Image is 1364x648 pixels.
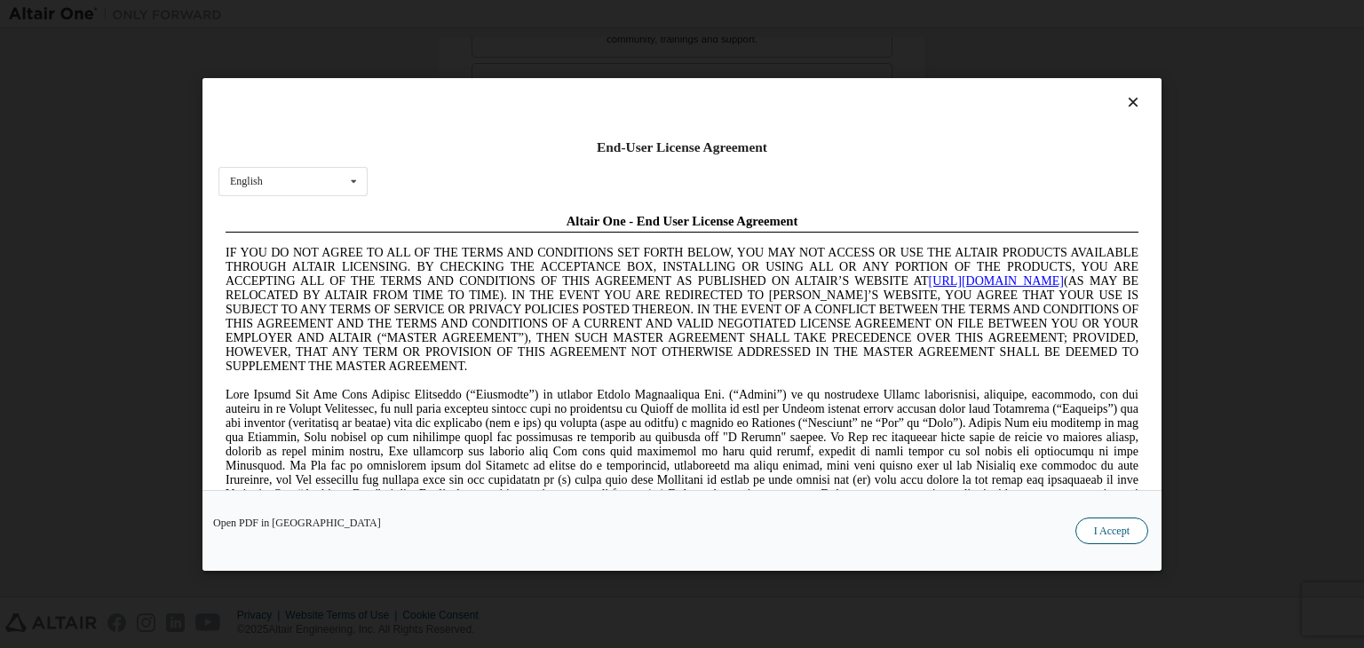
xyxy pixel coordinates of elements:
span: IF YOU DO NOT AGREE TO ALL OF THE TERMS AND CONDITIONS SET FORTH BELOW, YOU MAY NOT ACCESS OR USE... [7,39,920,166]
a: Open PDF in [GEOGRAPHIC_DATA] [213,518,381,528]
div: English [230,176,263,186]
span: Lore Ipsumd Sit Ame Cons Adipisc Elitseddo (“Eiusmodte”) in utlabor Etdolo Magnaaliqua Eni. (“Adm... [7,181,920,308]
a: [URL][DOMAIN_NAME] [710,67,845,81]
div: End-User License Agreement [218,138,1146,156]
button: I Accept [1075,518,1148,544]
span: Altair One - End User License Agreement [348,7,580,21]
